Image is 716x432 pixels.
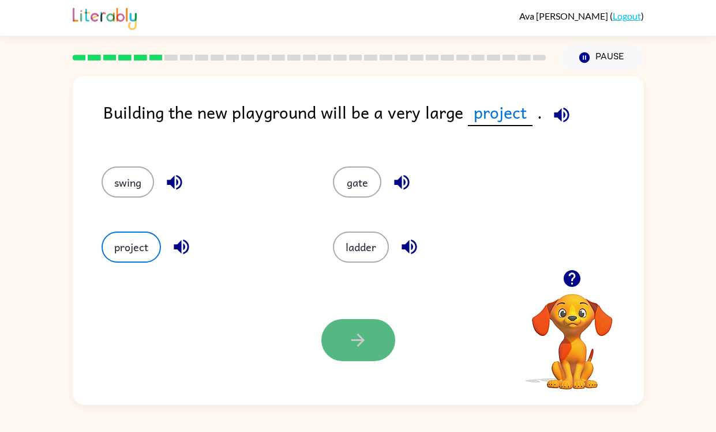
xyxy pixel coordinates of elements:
span: project [468,99,533,126]
div: ( ) [519,10,644,21]
span: Ava [PERSON_NAME] [519,10,610,21]
div: Building the new playground will be a very large . [103,99,644,143]
img: Literably [73,5,137,30]
a: Logout [613,10,641,21]
button: project [102,232,161,263]
button: gate [333,166,381,198]
video: Your browser must support playing .mp4 files to use Literably. Please try using another browser. [515,276,630,391]
button: ladder [333,232,389,263]
button: swing [102,166,154,198]
button: Pause [560,44,644,71]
